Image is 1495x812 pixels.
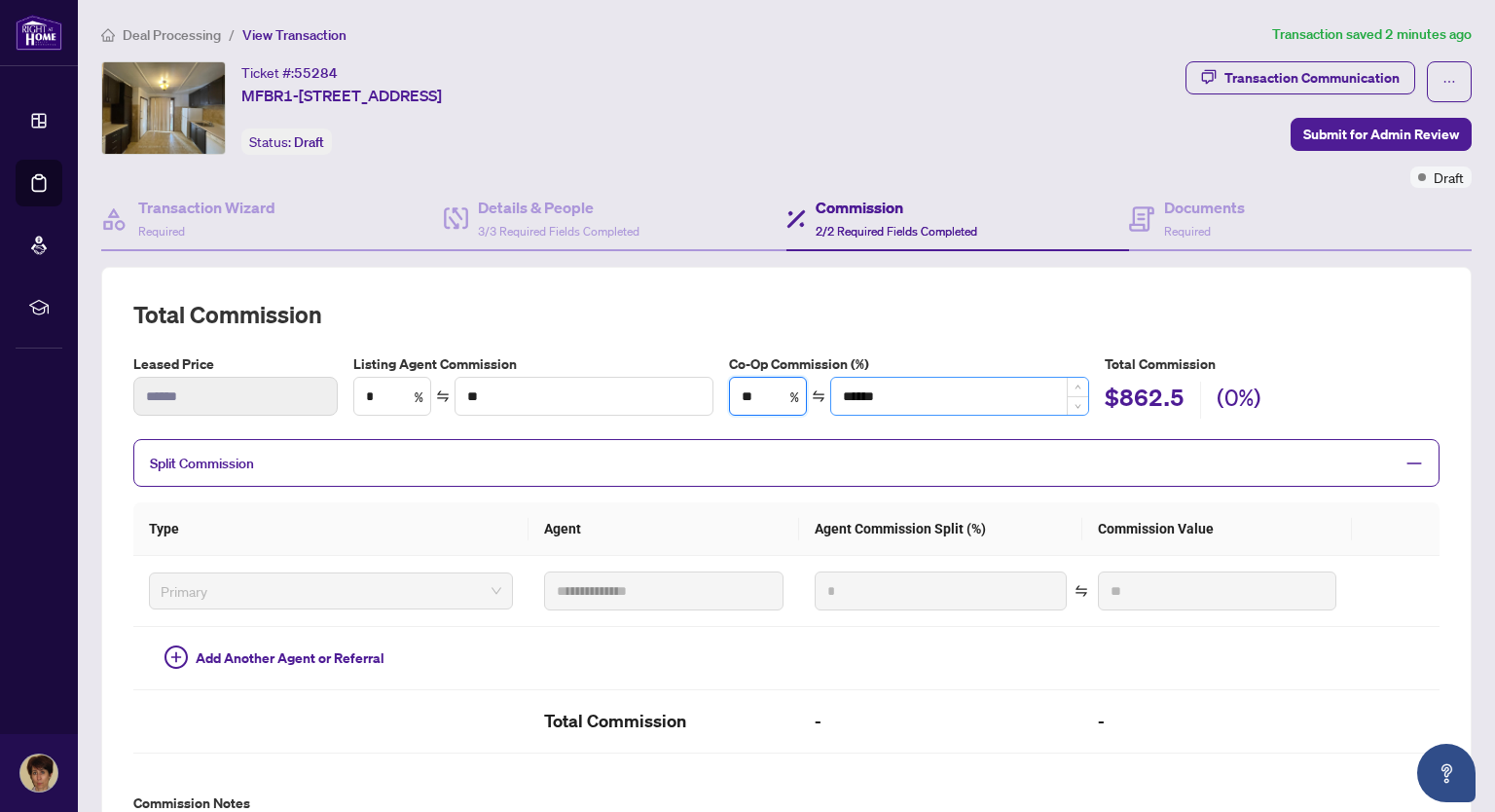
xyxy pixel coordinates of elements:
[1082,502,1352,556] th: Commission Value
[436,389,450,403] span: swap
[1224,62,1400,93] div: Transaction Communication
[544,706,783,737] h2: Total Commission
[16,15,62,51] img: logo
[1067,396,1088,415] span: Decrease Value
[150,455,254,472] span: Split Commission
[241,61,338,84] div: Ticket #:
[799,502,1082,556] th: Agent Commission Split (%)
[133,439,1440,487] div: Split Commission
[294,133,324,151] span: Draft
[1185,61,1415,94] button: Transaction Communication
[164,646,188,669] span: plus-circle
[1075,584,1088,598] span: swap
[816,196,977,219] h4: Commission
[1217,382,1261,419] h2: (0%)
[133,299,1440,330] h2: Total Commission
[138,224,185,239] span: Required
[161,576,501,606] span: Primary
[1098,706,1336,737] h2: -
[123,26,221,44] span: Deal Processing
[241,129,332,155] div: Status:
[229,23,235,46] li: /
[1075,384,1081,390] span: up
[1067,378,1088,396] span: Increase Value
[242,26,346,44] span: View Transaction
[1272,23,1472,46] article: Transaction saved 2 minutes ago
[1434,166,1464,188] span: Draft
[1417,744,1476,802] button: Open asap
[729,353,1089,375] label: Co-Op Commission (%)
[102,62,225,154] img: IMG-N12253553_1.jpg
[812,389,825,403] span: swap
[1105,353,1440,375] h5: Total Commission
[101,28,115,42] span: home
[133,502,529,556] th: Type
[133,353,338,375] label: Leased Price
[1164,196,1245,219] h4: Documents
[196,647,384,669] span: Add Another Agent or Referral
[1164,224,1211,239] span: Required
[529,502,798,556] th: Agent
[478,196,639,219] h4: Details & People
[149,643,400,674] button: Add Another Agent or Referral
[815,706,1067,737] h2: -
[478,224,639,239] span: 3/3 Required Fields Completed
[1405,455,1423,472] span: minus
[1291,118,1472,151] button: Submit for Admin Review
[294,64,338,82] span: 55284
[241,84,442,107] span: MFBR1-[STREET_ADDRESS]
[1105,382,1185,419] h2: $862.5
[1075,403,1081,410] span: down
[1303,119,1459,150] span: Submit for Admin Review
[1442,75,1456,89] span: ellipsis
[20,755,57,792] img: Profile Icon
[138,196,275,219] h4: Transaction Wizard
[353,353,713,375] label: Listing Agent Commission
[816,224,977,239] span: 2/2 Required Fields Completed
